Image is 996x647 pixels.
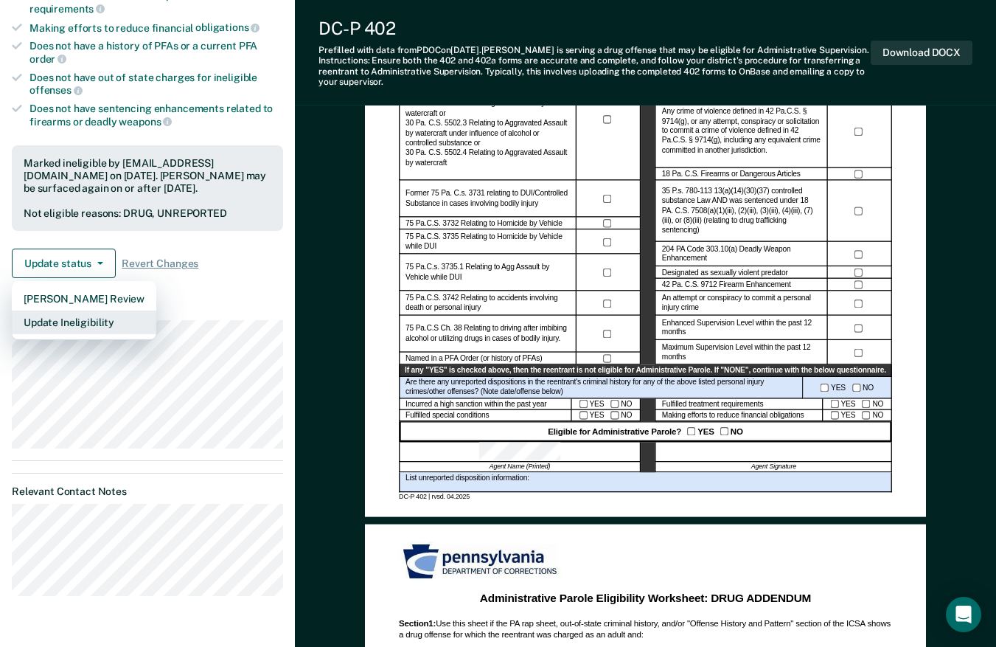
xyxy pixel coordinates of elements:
label: Any crime of violence defined in 42 Pa.C.S. § 9714(g), or any attempt, conspiracy or solicitation... [662,107,821,156]
div: Administrative Parole Eligibility Worksheet: DRUG ADDENDUM [407,592,884,606]
div: DC-P 402 | rvsd. 04.2025 [399,493,892,502]
label: Designated as sexually violent predator [662,269,788,278]
div: List unreported disposition information: [399,473,892,493]
div: YES NO [823,398,892,410]
div: Agent Signature [655,463,892,473]
label: Maximum Supervision Level within the past 12 months [662,343,821,363]
span: requirements [29,3,105,15]
div: Fulfilled treatment requirements [655,398,823,410]
div: Does not have out of state charges for ineligible [29,72,283,97]
label: 18 Pa. C.S. Firearms or Dangerous Articles [662,170,801,179]
div: Open Intercom Messenger [946,597,981,632]
div: Use this sheet if the PA rap sheet, out-of-state criminal history, and/or "Offense History and Pa... [399,619,892,641]
label: Named in a PFA Order (or history of PFAs) [405,354,542,364]
div: YES NO [571,410,641,422]
button: Download DOCX [871,41,972,65]
div: If any "YES" is checked above, then the reentrant is not eligible for Administrative Parole. If "... [399,365,892,377]
div: Incurred a high sanction within the past year [399,398,571,410]
label: 42 Pa. C.S. 9712 Firearm Enhancement [662,280,791,290]
div: Does not have sentencing enhancements related to firearms or deadly [29,103,283,128]
div: Making efforts to reduce financial [29,21,283,35]
div: Does not have a history of PFAs or a current PFA order [29,40,283,65]
div: Making efforts to reduce financial obligations [655,410,823,422]
label: 75 Pa.C.s. 3735.1 Relating to Agg Assault by Vehicle while DUI [405,263,570,283]
div: Prefilled with data from PDOC on [DATE] . [PERSON_NAME] is serving a drug offense that may be eli... [318,45,871,88]
div: YES NO [804,377,892,398]
button: [PERSON_NAME] Review [12,287,156,311]
div: Agent Name (Printed) [399,463,641,473]
label: 75 Pa.C.S. 3735 Relating to Homicide by Vehicle while DUI [405,232,570,252]
label: An attempt or conspiracy to commit a personal injury crime [662,294,821,314]
label: 204 PA Code 303.10(a) Deadly Weapon Enhancement [662,245,821,265]
div: Eligible for Administrative Parole? YES NO [399,422,892,442]
label: 75 Pa.C.S Ch. 38 Relating to driving after imbibing alcohol or utilizing drugs in cases of bodily... [405,325,570,345]
button: Update status [12,249,116,278]
label: 75 Pa.C.S. 3742 Relating to accidents involving death or personal injury [405,294,570,314]
div: YES NO [571,398,641,410]
div: DC-P 402 [318,18,871,39]
div: Are there any unreported dispositions in the reentrant's criminal history for any of the above li... [399,377,803,398]
button: Update Ineligibility [12,311,156,334]
dt: Relevant Contact Notes [12,485,283,498]
span: Revert Changes [122,257,198,270]
b: Section 1 : [399,619,436,629]
img: PDOC Logo [399,542,564,584]
span: weapons [119,116,172,128]
label: 75 Pa.C.S. 3732 Relating to Homicide by Vehicle [405,219,563,229]
div: YES NO [823,410,892,422]
div: Fulfilled special conditions [399,410,571,422]
label: 35 P.s. 780-113 13(a)(14)(30)(37) controlled substance Law AND was sentenced under 18 PA. C.S. 75... [662,187,821,237]
span: obligations [195,21,260,33]
div: Not eligible reasons: DRUG, UNREPORTED [24,207,271,220]
label: 30 Pa. C.S. 5502.1 Relating to Homicide by watercraft under influence of alcohol or controlled su... [405,70,570,168]
label: Enhanced Supervision Level within the past 12 months [662,319,821,339]
label: Former 75 Pa. C.s. 3731 relating to DUI/Controlled Substance in cases involving bodily injury [405,190,570,210]
div: Marked ineligible by [EMAIL_ADDRESS][DOMAIN_NAME] on [DATE]. [PERSON_NAME] may be surfaced again ... [24,157,271,194]
span: offenses [29,84,83,96]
